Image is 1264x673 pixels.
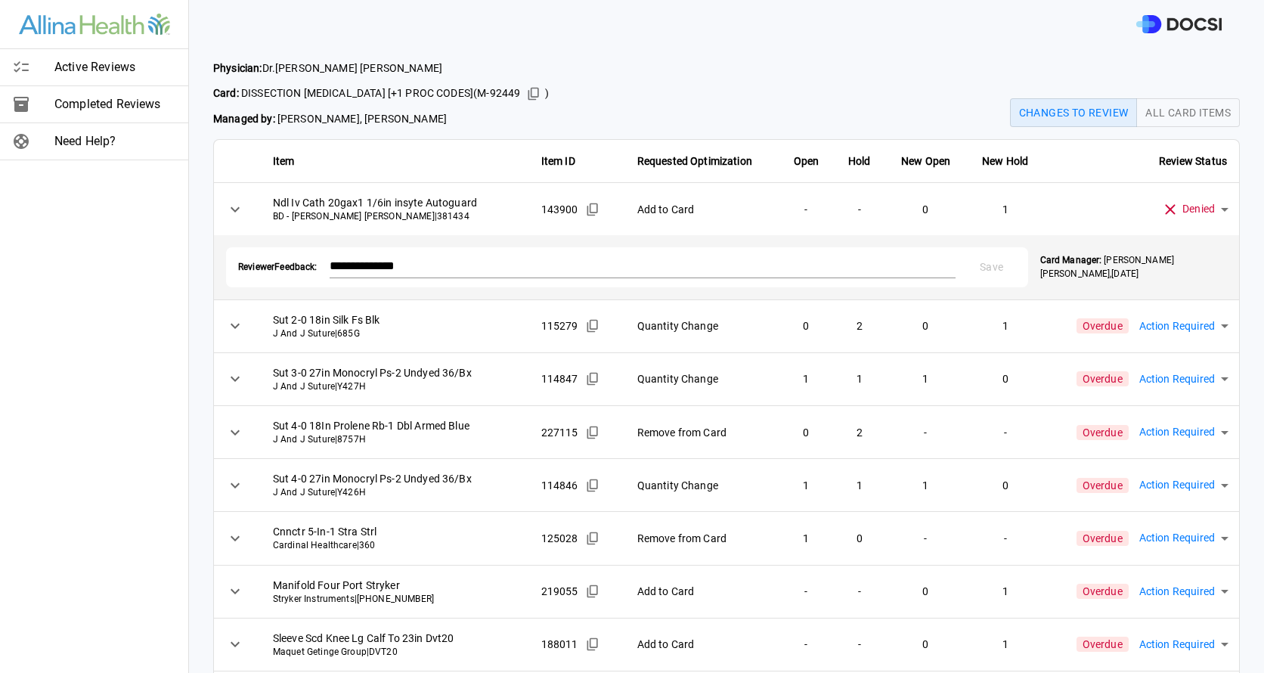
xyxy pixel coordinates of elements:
td: 0 [834,512,885,565]
button: All Card Items [1136,98,1240,127]
span: Action Required [1139,583,1215,600]
span: Action Required [1139,371,1215,388]
button: Copied! [581,580,604,603]
td: Quantity Change [625,299,779,352]
div: Action Required [1129,517,1239,560]
td: - [779,565,833,618]
span: Denied [1182,200,1215,218]
td: - [966,406,1044,459]
span: Need Help? [54,132,176,150]
div: Action Required [1129,411,1239,454]
span: Overdue [1077,478,1129,493]
span: 143900 [541,202,578,217]
span: 188011 [541,637,578,652]
strong: Open [794,155,819,167]
button: Copied! [581,198,604,221]
td: 0 [966,352,1044,405]
span: Maquet Getinge Group | DVT20 [273,646,517,659]
span: 125028 [541,531,578,546]
span: Overdue [1077,371,1129,386]
span: BD - [PERSON_NAME] [PERSON_NAME] | 381434 [273,210,517,223]
td: 0 [885,565,966,618]
div: Action Required [1129,358,1239,400]
span: Action Required [1139,318,1215,335]
div: Action Required [1129,305,1239,347]
span: Sut 4-0 27in Monocryl Ps-2 Undyed 36/Bx [273,471,517,486]
span: Overdue [1077,584,1129,599]
span: Action Required [1139,529,1215,547]
td: - [834,618,885,671]
span: 219055 [541,584,578,599]
div: Action Required [1129,570,1239,613]
button: Copied! [522,82,545,105]
strong: Requested Optimization [637,155,752,167]
td: 0 [966,459,1044,512]
button: Copied! [581,421,604,444]
td: Remove from Card [625,512,779,565]
button: Copied! [581,633,604,656]
span: Cardinal Healthcare | 360 [273,539,517,552]
td: Quantity Change [625,352,779,405]
button: Copied! [581,315,604,337]
td: Quantity Change [625,459,779,512]
span: Manifold Four Port Stryker [273,578,517,593]
td: 1 [779,459,833,512]
td: 0 [779,299,833,352]
span: Overdue [1077,531,1129,546]
td: 1 [779,512,833,565]
strong: Item [273,155,295,167]
span: DISSECTION [MEDICAL_DATA] [+1 PROC CODES] ( M-92449 ) [213,82,550,105]
td: 1 [966,299,1044,352]
span: Stryker Instruments | [PHONE_NUMBER] [273,593,517,606]
td: 0 [779,406,833,459]
p: [PERSON_NAME] [PERSON_NAME] , [DATE] [1040,253,1227,281]
strong: Card Manager: [1040,255,1101,265]
td: 1 [834,352,885,405]
div: Denied [1151,188,1239,231]
span: Overdue [1077,637,1129,652]
span: Sut 4-0 18In Prolene Rb-1 Dbl Armed Blue [273,418,517,433]
td: 2 [834,299,885,352]
span: Reviewer Feedback: [238,261,318,274]
span: J And J Suture | Y427H [273,380,517,393]
div: Action Required [1129,464,1239,507]
span: Ndl Iv Cath 20gax1 1/6in insyte Autoguard [273,195,517,210]
span: Completed Reviews [54,95,176,113]
button: Changes to Review [1010,98,1138,127]
div: Action Required [1129,623,1239,665]
strong: New Open [901,155,950,167]
span: 227115 [541,425,578,440]
span: 114846 [541,478,578,493]
span: Action Required [1139,423,1215,441]
span: Action Required [1139,476,1215,494]
button: Copied! [581,368,604,390]
td: - [834,183,885,236]
span: Active Reviews [54,58,176,76]
img: Site Logo [19,14,170,36]
strong: Hold [848,155,871,167]
td: Add to Card [625,618,779,671]
td: 0 [885,618,966,671]
td: 1 [966,183,1044,236]
strong: Managed by: [213,113,275,125]
td: 0 [885,299,966,352]
td: - [779,618,833,671]
td: 2 [834,406,885,459]
td: 0 [885,183,966,236]
span: 115279 [541,318,578,333]
span: Sut 2-0 18in Silk Fs Blk [273,312,517,327]
span: J And J Suture | 8757H [273,433,517,446]
button: Copied! [581,527,604,550]
td: - [834,565,885,618]
td: 1 [834,459,885,512]
span: [PERSON_NAME], [PERSON_NAME] [213,111,550,127]
td: - [966,512,1044,565]
td: 1 [885,459,966,512]
strong: Review Status [1159,155,1227,167]
span: Cnnctr 5-In-1 Stra Strl [273,524,517,539]
span: Action Required [1139,636,1215,653]
strong: Card: [213,87,239,99]
span: Overdue [1077,425,1129,440]
span: Sleeve Scd Knee Lg Calf To 23in Dvt20 [273,631,517,646]
td: 1 [779,352,833,405]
